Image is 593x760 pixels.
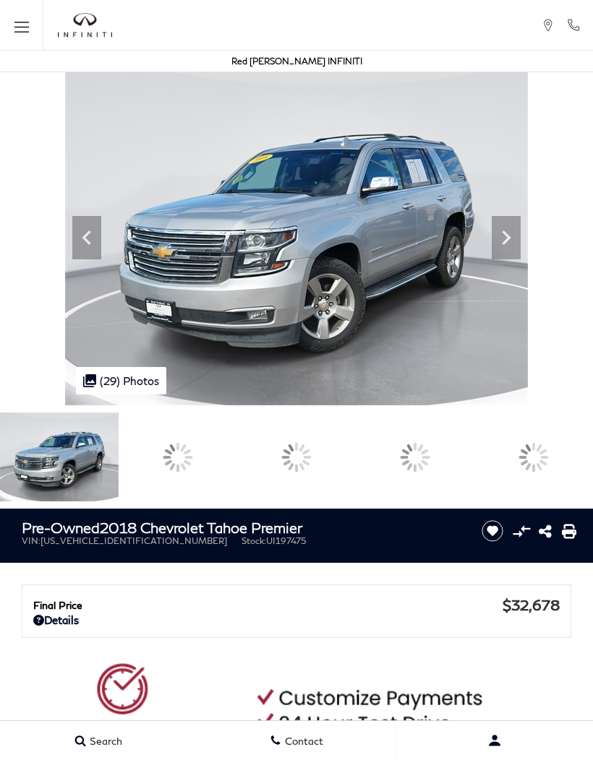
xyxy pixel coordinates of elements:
[266,535,306,546] span: UI197475
[40,535,227,546] span: [US_VEHICLE_IDENTIFICATION_NUMBER]
[76,367,166,394] div: (29) Photos
[58,13,112,38] a: infiniti
[511,520,532,542] button: Compare vehicle
[33,599,503,611] span: Final Price
[22,535,40,546] span: VIN:
[562,522,576,540] a: Print this Pre-Owned 2018 Chevrolet Tahoe Premier
[396,722,593,759] button: user-profile-menu
[33,596,560,613] a: Final Price $32,678
[58,13,112,38] img: INFINITI
[477,519,508,543] button: Save vehicle
[65,59,528,405] img: Used 2018 Silver Ice Metallic Chevrolet Premier image 1
[86,735,122,747] span: Search
[22,519,464,535] h1: 2018 Chevrolet Tahoe Premier
[231,56,362,66] a: Red [PERSON_NAME] INFINITI
[33,613,560,626] a: Details
[539,522,552,540] a: Share this Pre-Owned 2018 Chevrolet Tahoe Premier
[242,535,266,546] span: Stock:
[22,519,100,536] strong: Pre-Owned
[503,596,560,613] span: $32,678
[281,735,323,747] span: Contact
